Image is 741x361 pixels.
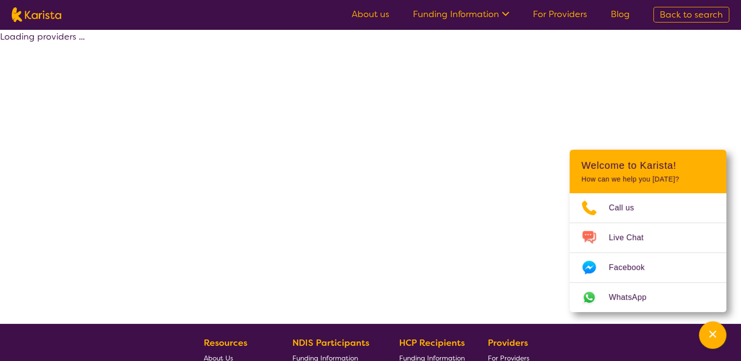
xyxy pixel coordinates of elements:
[609,290,658,305] span: WhatsApp
[611,8,630,20] a: Blog
[609,201,646,215] span: Call us
[570,193,726,312] ul: Choose channel
[581,175,715,183] p: How can we help you [DATE]?
[204,337,247,349] b: Resources
[292,337,369,349] b: NDIS Participants
[352,8,389,20] a: About us
[660,9,723,21] span: Back to search
[653,7,729,23] a: Back to search
[581,159,715,171] h2: Welcome to Karista!
[699,321,726,349] button: Channel Menu
[413,8,509,20] a: Funding Information
[570,283,726,312] a: Web link opens in a new tab.
[488,337,528,349] b: Providers
[609,230,655,245] span: Live Chat
[533,8,587,20] a: For Providers
[12,7,61,22] img: Karista logo
[399,337,465,349] b: HCP Recipients
[609,260,656,275] span: Facebook
[570,150,726,312] div: Channel Menu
